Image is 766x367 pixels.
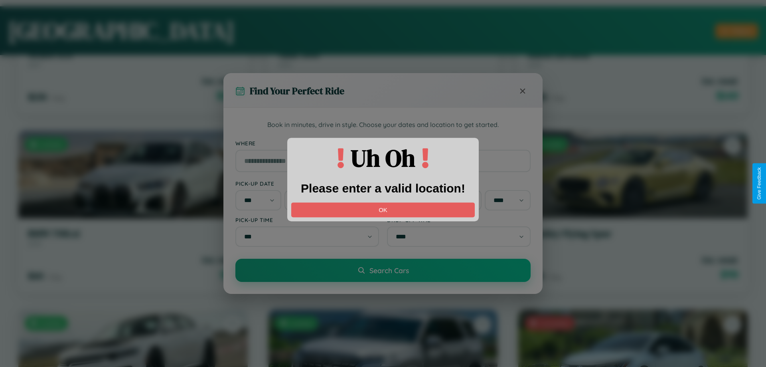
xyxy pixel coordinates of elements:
[235,140,531,147] label: Where
[369,266,409,275] span: Search Cars
[387,180,531,187] label: Drop-off Date
[235,216,379,223] label: Pick-up Time
[235,180,379,187] label: Pick-up Date
[387,216,531,223] label: Drop-off Time
[235,120,531,130] p: Book in minutes, drive in style. Choose your dates and location to get started.
[250,84,344,97] h3: Find Your Perfect Ride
